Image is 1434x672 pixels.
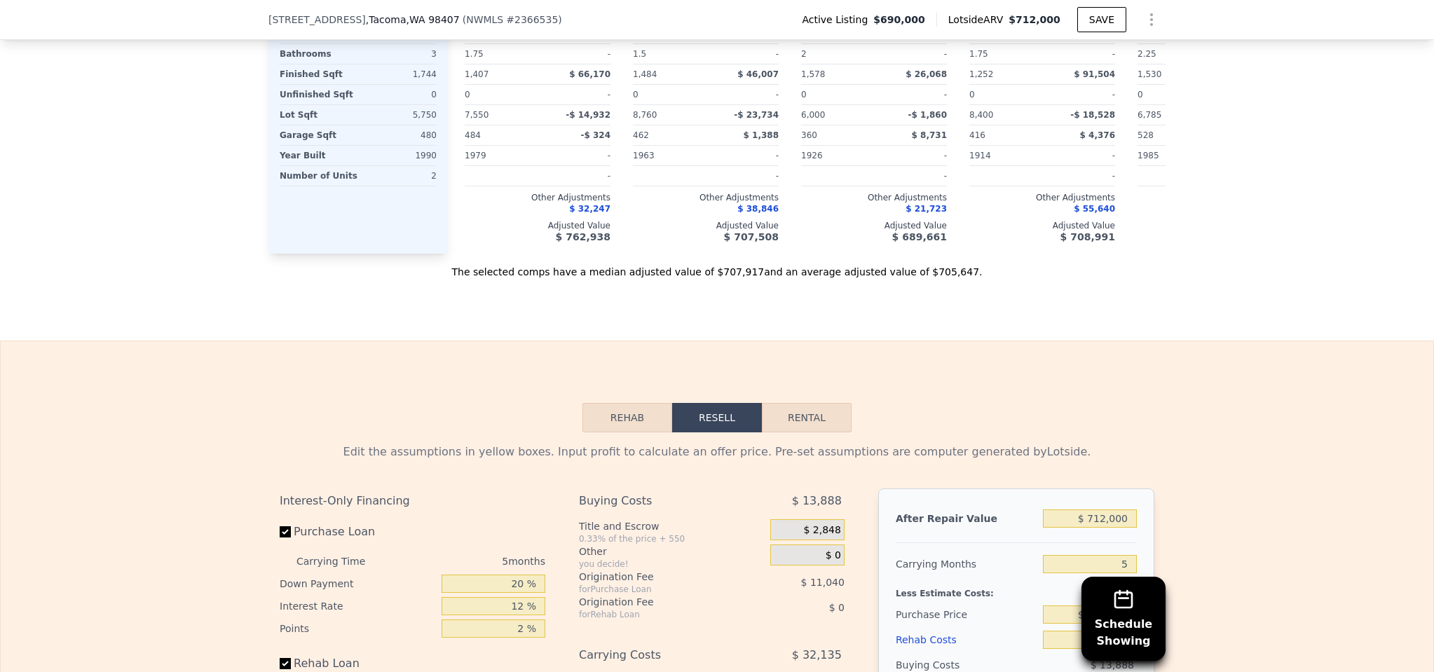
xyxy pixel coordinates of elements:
[540,146,610,165] div: -
[268,13,366,27] span: [STREET_ADDRESS]
[579,544,765,558] div: Other
[363,166,437,186] div: 2
[802,13,873,27] span: Active Listing
[280,125,355,145] div: Garage Sqft
[633,90,639,100] span: 0
[969,90,975,100] span: 0
[566,110,610,120] span: -$ 14,932
[1080,130,1115,140] span: $ 4,376
[465,110,489,120] span: 7,550
[948,13,1009,27] span: Lotside ARV
[709,146,779,165] div: -
[1045,85,1115,104] div: -
[556,231,610,242] span: $ 762,938
[633,44,703,64] div: 1.5
[280,85,355,104] div: Unfinished Sqft
[280,444,1154,460] div: Edit the assumptions in yellow boxes. Input profit to calculate an offer price. Pre-set assumptio...
[579,584,735,595] div: for Purchase Loan
[969,146,1039,165] div: 1914
[361,85,437,104] div: 0
[633,110,657,120] span: 8,760
[892,231,947,242] span: $ 689,661
[393,550,545,572] div: 5 months
[1045,146,1115,165] div: -
[1070,110,1115,120] span: -$ 18,528
[792,488,842,514] span: $ 13,888
[877,85,947,104] div: -
[801,220,947,231] div: Adjusted Value
[280,595,436,617] div: Interest Rate
[540,44,610,64] div: -
[969,130,985,140] span: 416
[709,44,779,64] div: -
[1045,44,1115,64] div: -
[1138,6,1166,34] button: Show Options
[1138,44,1208,64] div: 2.25
[465,220,610,231] div: Adjusted Value
[969,69,993,79] span: 1,252
[896,602,1037,627] div: Purchase Price
[465,90,470,100] span: 0
[873,13,925,27] span: $690,000
[1009,14,1060,25] span: $712,000
[1081,577,1166,661] button: ScheduleShowing
[540,85,610,104] div: -
[1138,110,1161,120] span: 6,785
[1138,192,1283,203] div: Other Adjustments
[737,69,779,79] span: $ 46,007
[465,69,489,79] span: 1,407
[569,69,610,79] span: $ 66,170
[579,519,765,533] div: Title and Escrow
[361,105,437,125] div: 5,750
[1045,166,1115,186] div: -
[1138,220,1283,231] div: Adjusted Value
[724,231,779,242] span: $ 707,508
[1138,146,1208,165] div: 1985
[908,110,947,120] span: -$ 1,860
[296,550,388,572] div: Carrying Time
[582,403,672,432] button: Rehab
[1074,69,1115,79] span: $ 91,504
[280,519,436,544] label: Purchase Loan
[579,488,735,514] div: Buying Costs
[1138,90,1143,100] span: 0
[633,192,779,203] div: Other Adjustments
[280,64,355,84] div: Finished Sqft
[361,146,437,165] div: 1990
[280,658,291,669] input: Rehab Loan
[801,90,807,100] span: 0
[734,110,779,120] span: -$ 23,734
[1138,69,1161,79] span: 1,530
[280,44,355,64] div: Bathrooms
[506,14,558,25] span: # 2366535
[1060,231,1115,242] span: $ 708,991
[803,524,840,537] span: $ 2,848
[801,146,871,165] div: 1926
[801,44,871,64] div: 2
[969,220,1115,231] div: Adjusted Value
[633,69,657,79] span: 1,484
[579,533,765,544] div: 0.33% of the price + 550
[709,166,779,186] div: -
[579,595,735,609] div: Origination Fee
[762,403,852,432] button: Rental
[361,64,437,84] div: 1,744
[1091,659,1134,671] span: $ 13,888
[579,643,735,668] div: Carrying Costs
[672,403,762,432] button: Resell
[896,551,1037,577] div: Carrying Months
[829,602,845,613] span: $ 0
[465,44,535,64] div: 1.75
[463,13,562,27] div: ( )
[969,192,1115,203] div: Other Adjustments
[633,220,779,231] div: Adjusted Value
[466,14,503,25] span: NWMLS
[540,166,610,186] div: -
[366,13,460,27] span: , Tacoma
[280,617,436,640] div: Points
[633,146,703,165] div: 1963
[792,643,842,668] span: $ 32,135
[801,130,817,140] span: 360
[969,44,1039,64] div: 1.75
[801,577,845,588] span: $ 11,040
